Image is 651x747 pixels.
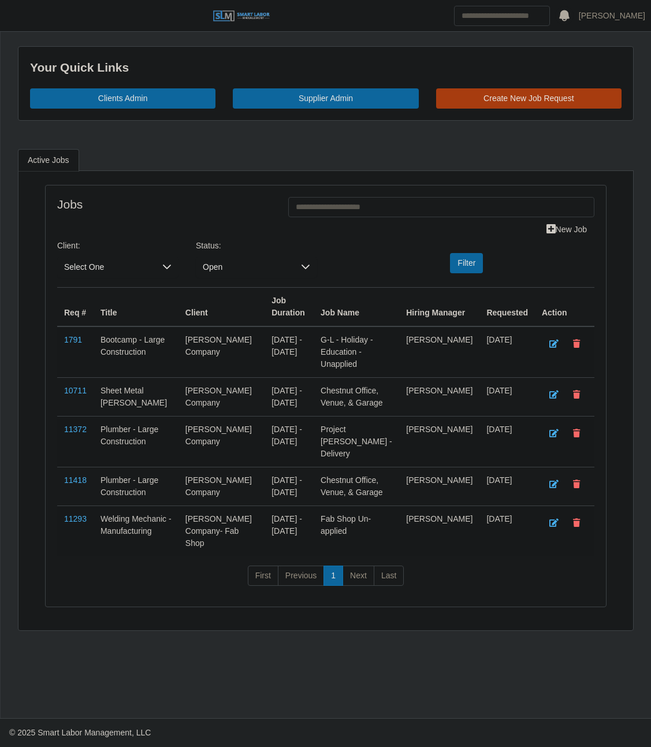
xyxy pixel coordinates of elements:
td: [PERSON_NAME] Company [178,467,265,506]
td: [DATE] - [DATE] [265,416,314,467]
td: Welding Mechanic - Manufacturing [94,506,178,556]
td: [DATE] [479,506,535,556]
label: Client: [57,240,80,252]
th: Action [535,287,594,326]
td: [DATE] - [DATE] [265,377,314,416]
a: 11418 [64,475,87,485]
a: [PERSON_NAME] [579,10,645,22]
td: [DATE] [479,416,535,467]
td: [PERSON_NAME] Company [178,377,265,416]
td: Plumber - Large Construction [94,467,178,506]
a: New Job [539,220,594,240]
td: Plumber - Large Construction [94,416,178,467]
td: [DATE] [479,467,535,506]
a: Create New Job Request [436,88,622,109]
td: [PERSON_NAME] [399,416,479,467]
td: [PERSON_NAME] Company [178,326,265,378]
label: Status: [196,240,221,252]
span: Open [196,257,294,278]
td: [DATE] [479,377,535,416]
th: Title [94,287,178,326]
td: [DATE] - [DATE] [265,467,314,506]
td: [PERSON_NAME] [399,326,479,378]
th: Hiring Manager [399,287,479,326]
a: 11372 [64,425,87,434]
a: 11293 [64,514,87,523]
h4: Jobs [57,197,271,211]
img: SLM Logo [213,10,270,23]
a: Active Jobs [18,149,79,172]
a: 10711 [64,386,87,395]
td: Bootcamp - Large Construction [94,326,178,378]
nav: pagination [57,566,594,596]
td: [PERSON_NAME] [399,377,479,416]
a: Clients Admin [30,88,215,109]
td: Chestnut Office, Venue, & Garage [314,377,399,416]
td: [PERSON_NAME] Company [178,416,265,467]
td: Sheet Metal [PERSON_NAME] [94,377,178,416]
td: [PERSON_NAME] [399,467,479,506]
td: G-L - Holiday - Education - Unapplied [314,326,399,378]
td: [DATE] [479,326,535,378]
th: Requested [479,287,535,326]
td: Chestnut Office, Venue, & Garage [314,467,399,506]
td: Project [PERSON_NAME] - Delivery [314,416,399,467]
td: [PERSON_NAME] Company- Fab Shop [178,506,265,556]
a: 1 [323,566,343,586]
td: [DATE] - [DATE] [265,506,314,556]
a: 1791 [64,335,82,344]
th: Req # [57,287,94,326]
th: Job Duration [265,287,314,326]
th: Client [178,287,265,326]
span: © 2025 Smart Labor Management, LLC [9,728,151,737]
td: [DATE] - [DATE] [265,326,314,378]
th: Job Name [314,287,399,326]
td: Fab Shop Un-applied [314,506,399,556]
span: Select One [57,257,155,278]
a: Supplier Admin [233,88,418,109]
button: Filter [450,253,483,273]
div: Your Quick Links [30,58,622,77]
td: [PERSON_NAME] [399,506,479,556]
input: Search [454,6,550,26]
